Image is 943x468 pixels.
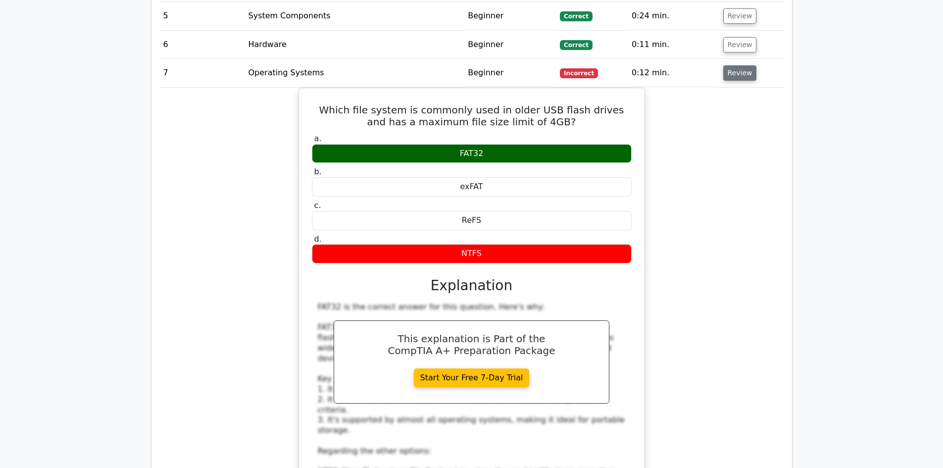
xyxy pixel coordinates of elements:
td: 6 [159,31,245,59]
span: c. [314,201,321,210]
td: 0:24 min. [628,2,719,30]
td: 5 [159,2,245,30]
a: Start Your Free 7-Day Trial [414,368,530,387]
span: b. [314,167,322,176]
span: d. [314,234,322,244]
button: Review [723,8,757,24]
span: Correct [560,40,592,50]
h5: Which file system is commonly used in older USB flash drives and has a maximum file size limit of... [311,104,633,128]
td: 0:11 min. [628,31,719,59]
div: FAT32 [312,144,632,163]
td: 0:12 min. [628,59,719,87]
span: Correct [560,11,592,21]
td: Hardware [245,31,464,59]
td: Beginner [464,31,556,59]
td: Beginner [464,2,556,30]
td: 7 [159,59,245,87]
td: Beginner [464,59,556,87]
button: Review [723,37,757,52]
div: ReFS [312,211,632,230]
button: Review [723,65,757,81]
td: Operating Systems [245,59,464,87]
span: a. [314,134,322,143]
div: exFAT [312,177,632,197]
span: Incorrect [560,68,598,78]
div: NTFS [312,244,632,263]
h3: Explanation [318,277,626,294]
td: System Components [245,2,464,30]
